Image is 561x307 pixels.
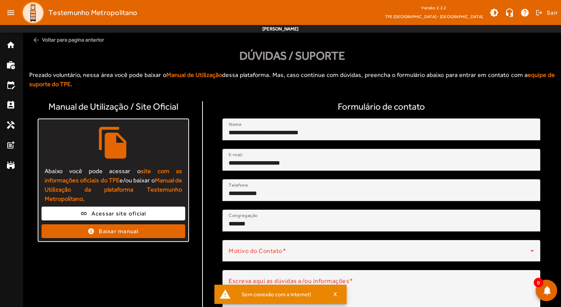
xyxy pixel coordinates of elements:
[29,64,555,95] div: Prezado voluntário, nessa área você pode baixar o dessa plataforma. Mas, caso continue com dúvida...
[207,101,555,112] h4: Formulário de contato
[41,207,185,220] button: Acessar site oficial
[326,291,345,298] button: X
[94,125,133,164] mat-icon: file_copy
[6,80,15,90] mat-icon: edit_calendar
[48,7,137,19] span: Testemunho Metropolitano
[45,167,182,204] p: Abaixo você pode acessar o e/ou baixar o .
[48,101,178,112] h4: Manual de Utilização / Site Oficial
[6,100,15,110] mat-icon: perm_contact_calendar
[219,289,231,300] mat-icon: warning
[91,209,146,218] span: Acessar site oficial
[6,60,15,70] mat-icon: work_history
[29,47,555,64] div: Dúvidas / Suporte
[99,227,138,236] span: Baixar manual
[229,182,248,188] mat-label: Telefone
[32,36,40,44] mat-icon: arrow_back
[229,213,257,218] mat-label: Congregação
[6,160,15,170] mat-icon: stadium
[45,167,182,184] strong: site com as informações oficiais do TPE
[6,120,15,130] mat-icon: handyman
[236,289,326,300] div: Sem conexão com a internet!
[334,291,337,298] span: X
[22,1,45,24] img: Logo TPE
[547,7,558,19] span: Sair
[6,40,15,50] mat-icon: home
[385,13,483,20] span: TPE [GEOGRAPHIC_DATA] - [GEOGRAPHIC_DATA]
[3,5,18,20] mat-icon: menu
[45,177,182,202] strong: Manual de Utilização da plataforma Testemunho Metropolitano
[229,122,242,127] mat-label: Nome
[229,152,242,157] mat-label: E-mail
[6,140,15,150] mat-icon: post_add
[229,277,349,284] mat-label: Escreva aqui as dúvidas e/ou informações
[41,224,185,238] button: Baixar manual
[229,247,282,254] mat-label: Motivo do Contato
[534,278,543,287] span: 0
[29,33,555,47] span: Voltar para pagina anterior
[385,3,483,13] div: Versão: 2.2.2
[534,7,558,18] button: Sair
[166,71,222,78] strong: Manual de Utilização
[18,1,137,24] a: Testemunho Metropolitano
